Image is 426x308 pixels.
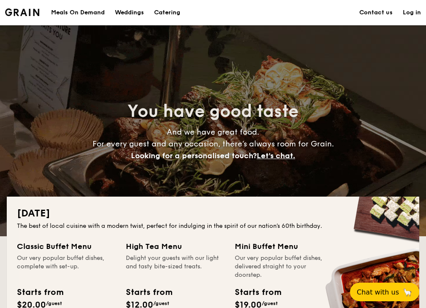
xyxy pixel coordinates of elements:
div: The best of local cuisine with a modern twist, perfect for indulging in the spirit of our nation’... [17,222,409,230]
img: Grain [5,8,39,16]
button: Chat with us🦙 [350,283,419,301]
div: Mini Buffet Menu [235,240,334,252]
a: Logotype [5,8,39,16]
div: Our very popular buffet dishes, delivered straight to your doorstep. [235,254,334,279]
span: 🦙 [402,287,412,297]
div: Our very popular buffet dishes, complete with set-up. [17,254,116,279]
h2: [DATE] [17,207,409,220]
div: Starts from [126,286,172,299]
div: Delight your guests with our light and tasty bite-sized treats. [126,254,225,279]
span: Chat with us [357,288,399,296]
div: Starts from [17,286,63,299]
span: Looking for a personalised touch? [131,151,257,160]
span: And we have great food. For every guest and any occasion, there’s always room for Grain. [92,127,334,160]
span: You have good taste [128,101,298,122]
div: Starts from [235,286,281,299]
span: /guest [153,300,169,306]
div: Classic Buffet Menu [17,240,116,252]
div: High Tea Menu [126,240,225,252]
span: /guest [262,300,278,306]
span: /guest [46,300,62,306]
span: Let's chat. [257,151,295,160]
